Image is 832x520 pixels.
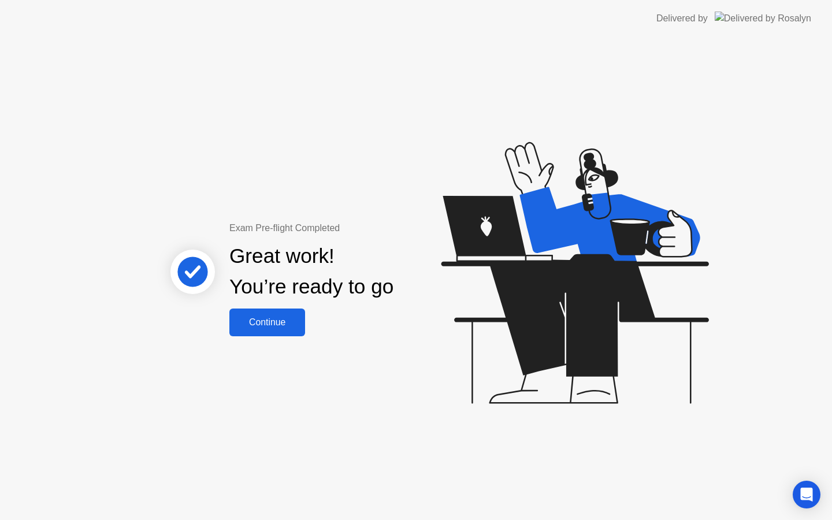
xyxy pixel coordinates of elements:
div: Great work! You’re ready to go [229,241,393,302]
div: Exam Pre-flight Completed [229,221,468,235]
button: Continue [229,309,305,336]
div: Open Intercom Messenger [793,481,820,508]
div: Delivered by [656,12,708,25]
div: Continue [233,317,302,328]
img: Delivered by Rosalyn [715,12,811,25]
